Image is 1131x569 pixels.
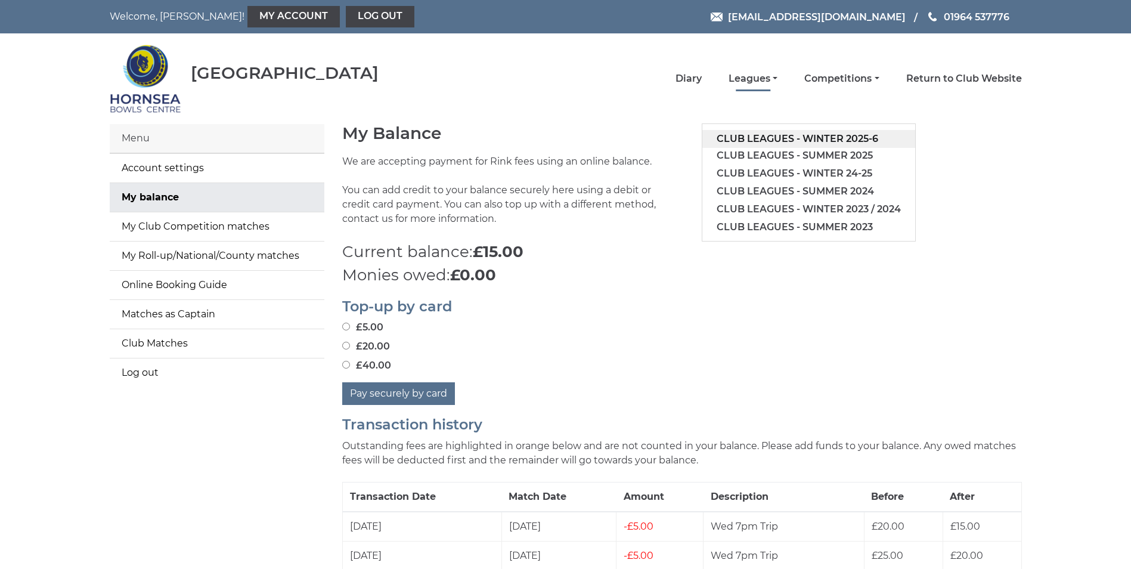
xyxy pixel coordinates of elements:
[675,72,702,85] a: Diary
[711,10,906,24] a: Email [EMAIL_ADDRESS][DOMAIN_NAME]
[950,521,980,532] span: £15.00
[110,124,324,153] div: Menu
[704,482,864,512] th: Description
[191,64,379,82] div: [GEOGRAPHIC_DATA]
[342,124,1022,143] h1: My Balance
[624,521,653,532] span: £5.00
[342,342,350,350] input: £20.00
[110,329,324,358] a: Club Matches
[616,482,704,512] th: Amount
[702,165,915,183] a: Club leagues - Winter 24-25
[110,37,181,120] img: Hornsea Bowls Centre
[702,147,915,165] a: Club leagues - Summer 2025
[110,6,479,27] nav: Welcome, [PERSON_NAME]!
[342,299,1022,314] h2: Top-up by card
[927,10,1009,24] a: Phone us 01964 537776
[729,72,777,85] a: Leagues
[864,482,943,512] th: Before
[342,439,1022,468] p: Outstanding fees are highlighted in orange below and are not counted in your balance. Please add ...
[943,482,1021,512] th: After
[110,358,324,387] a: Log out
[702,123,916,242] ul: Leagues
[110,183,324,212] a: My balance
[450,265,496,284] strong: £0.00
[110,154,324,183] a: Account settings
[702,218,915,236] a: Club leagues - Summer 2023
[624,550,653,561] span: £5.00
[342,361,350,369] input: £40.00
[342,154,673,240] p: We are accepting payment for Rink fees using an online balance. You can add credit to your balanc...
[872,521,904,532] span: £20.00
[342,323,350,330] input: £5.00
[728,11,906,22] span: [EMAIL_ADDRESS][DOMAIN_NAME]
[342,240,1022,264] p: Current balance:
[342,264,1022,287] p: Monies owed:
[704,512,864,542] td: Wed 7pm Trip
[342,382,455,405] button: Pay securely by card
[342,417,1022,432] h2: Transaction history
[702,200,915,218] a: Club leagues - Winter 2023 / 2024
[346,6,414,27] a: Log out
[110,212,324,241] a: My Club Competition matches
[944,11,1009,22] span: 01964 537776
[473,242,523,261] strong: £15.00
[702,183,915,200] a: Club leagues - Summer 2024
[342,358,391,373] label: £40.00
[711,13,723,21] img: Email
[950,550,983,561] span: £20.00
[110,300,324,329] a: Matches as Captain
[501,482,616,512] th: Match Date
[342,320,383,335] label: £5.00
[247,6,340,27] a: My Account
[342,482,501,512] th: Transaction Date
[501,512,616,542] td: [DATE]
[110,271,324,299] a: Online Booking Guide
[928,12,937,21] img: Phone us
[342,339,390,354] label: £20.00
[342,512,501,542] td: [DATE]
[804,72,879,85] a: Competitions
[906,72,1022,85] a: Return to Club Website
[872,550,903,561] span: £25.00
[110,242,324,270] a: My Roll-up/National/County matches
[702,130,915,148] a: Club leagues - Winter 2025-6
